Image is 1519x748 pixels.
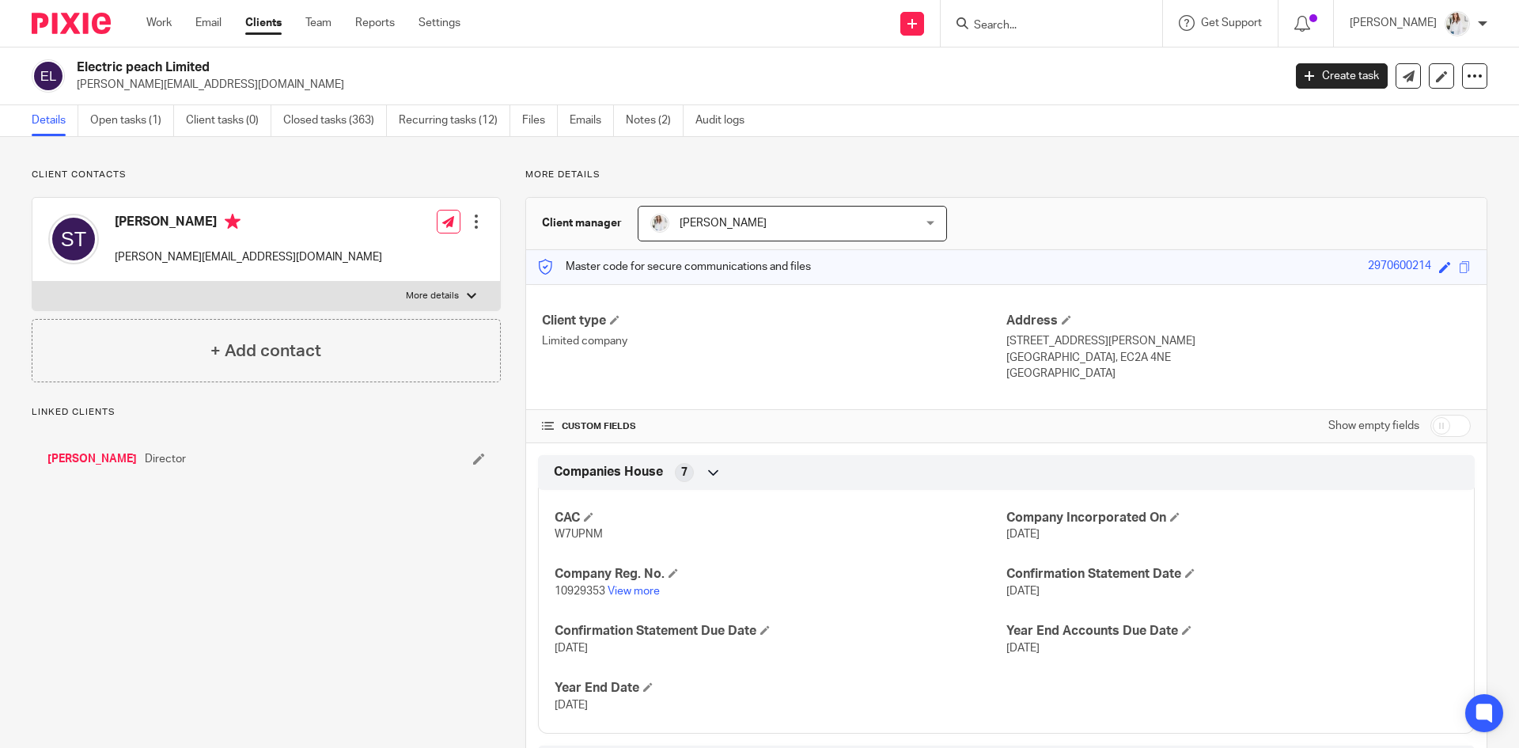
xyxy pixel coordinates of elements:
p: Limited company [542,333,1006,349]
span: [DATE] [1006,643,1040,654]
p: [GEOGRAPHIC_DATA] [1006,366,1471,382]
a: Email [195,15,222,31]
p: [STREET_ADDRESS][PERSON_NAME] [1006,333,1471,349]
h4: Client type [542,313,1006,329]
span: Companies House [554,464,663,480]
img: svg%3E [32,59,65,93]
h4: Company Reg. No. [555,566,1006,583]
div: 2970600214 [1368,258,1431,276]
span: Get Support [1201,17,1262,28]
p: [GEOGRAPHIC_DATA], EC2A 4NE [1006,350,1471,366]
span: [DATE] [555,700,588,711]
p: Client contacts [32,169,501,181]
p: More details [525,169,1487,181]
label: Show empty fields [1328,418,1419,434]
a: Audit logs [695,105,756,136]
h4: [PERSON_NAME] [115,214,382,234]
h4: Year End Date [555,680,1006,697]
a: [PERSON_NAME] [47,451,137,467]
h4: CUSTOM FIELDS [542,420,1006,433]
span: [DATE] [555,643,588,654]
p: More details [406,290,459,302]
span: [PERSON_NAME] [680,218,767,229]
a: Reports [355,15,395,31]
span: 7 [681,465,688,480]
img: Daisy.JPG [1445,11,1470,36]
a: Details [32,105,78,136]
a: Create task [1296,63,1388,89]
h4: Confirmation Statement Date [1006,566,1458,583]
h3: Client manager [542,215,622,231]
h4: + Add contact [210,339,321,363]
a: Clients [245,15,282,31]
span: 10929353 [555,586,605,597]
p: [PERSON_NAME][EMAIL_ADDRESS][DOMAIN_NAME] [77,77,1272,93]
span: [DATE] [1006,586,1040,597]
img: Pixie [32,13,111,34]
a: View more [608,586,660,597]
p: Linked clients [32,406,501,419]
a: Settings [419,15,460,31]
h4: Address [1006,313,1471,329]
p: Master code for secure communications and files [538,259,811,275]
a: Recurring tasks (12) [399,105,510,136]
a: Work [146,15,172,31]
h4: Year End Accounts Due Date [1006,623,1458,640]
span: Director [145,451,186,467]
a: Client tasks (0) [186,105,271,136]
a: Emails [570,105,614,136]
a: Notes (2) [626,105,684,136]
i: Primary [225,214,241,230]
a: Closed tasks (363) [283,105,387,136]
img: Daisy.JPG [650,214,669,233]
span: W7UPNM [555,529,603,540]
h4: Confirmation Statement Due Date [555,623,1006,640]
h2: Electric peach Limited [77,59,1033,76]
p: [PERSON_NAME][EMAIL_ADDRESS][DOMAIN_NAME] [115,249,382,265]
a: Files [522,105,558,136]
input: Search [972,19,1115,33]
a: Open tasks (1) [90,105,174,136]
h4: CAC [555,510,1006,526]
p: [PERSON_NAME] [1350,15,1437,31]
img: svg%3E [48,214,99,264]
a: Team [305,15,331,31]
span: [DATE] [1006,529,1040,540]
h4: Company Incorporated On [1006,510,1458,526]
